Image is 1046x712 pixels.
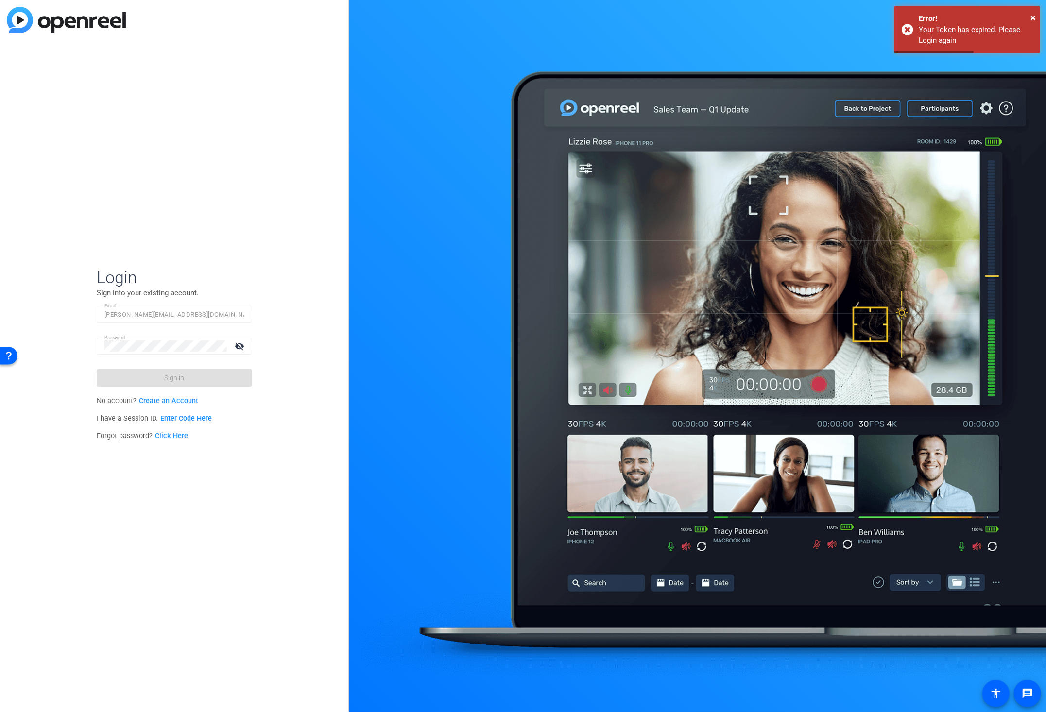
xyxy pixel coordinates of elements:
span: Forgot password? [97,432,188,440]
mat-icon: accessibility [990,688,1002,699]
a: Enter Code Here [160,414,212,423]
a: Create an Account [139,397,198,405]
div: Error! [919,13,1033,24]
span: Login [97,267,252,288]
span: I have a Session ID. [97,414,212,423]
input: Enter Email Address [104,309,244,321]
span: No account? [97,397,198,405]
mat-icon: message [1022,688,1033,699]
span: × [1030,12,1036,23]
img: blue-gradient.svg [7,7,126,33]
mat-icon: visibility_off [229,339,252,353]
div: Your Token has expired. Please Login again [919,24,1033,46]
mat-label: Password [104,335,125,340]
button: Close [1030,10,1036,25]
mat-label: Email [104,304,117,309]
p: Sign into your existing account. [97,288,252,298]
a: Click Here [155,432,188,440]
